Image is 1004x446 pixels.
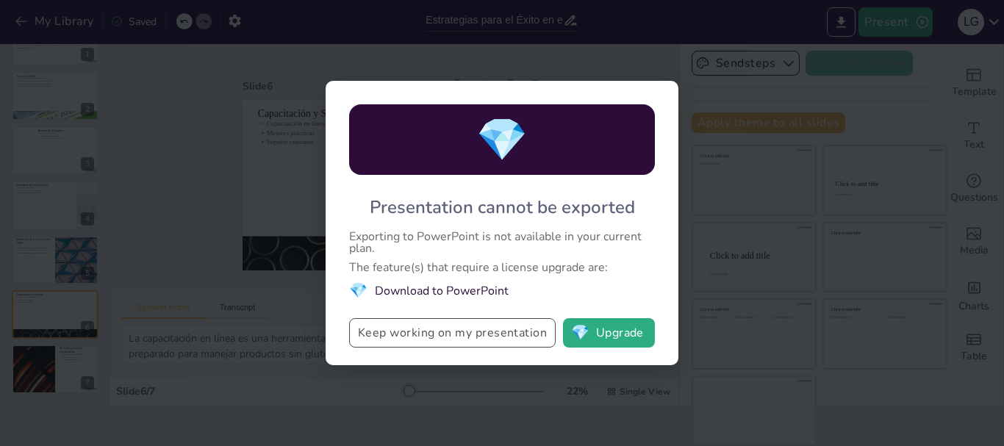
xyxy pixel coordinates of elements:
span: diamond [571,325,589,340]
div: Exporting to PowerPoint is not available in your current plan. [349,231,655,254]
li: Download to PowerPoint [349,281,655,301]
span: diamond [349,281,367,301]
button: Keep working on my presentation [349,318,556,348]
span: diamond [476,112,528,168]
button: diamondUpgrade [563,318,655,348]
div: Presentation cannot be exported [370,195,635,219]
div: The feature(s) that require a license upgrade are: [349,262,655,273]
